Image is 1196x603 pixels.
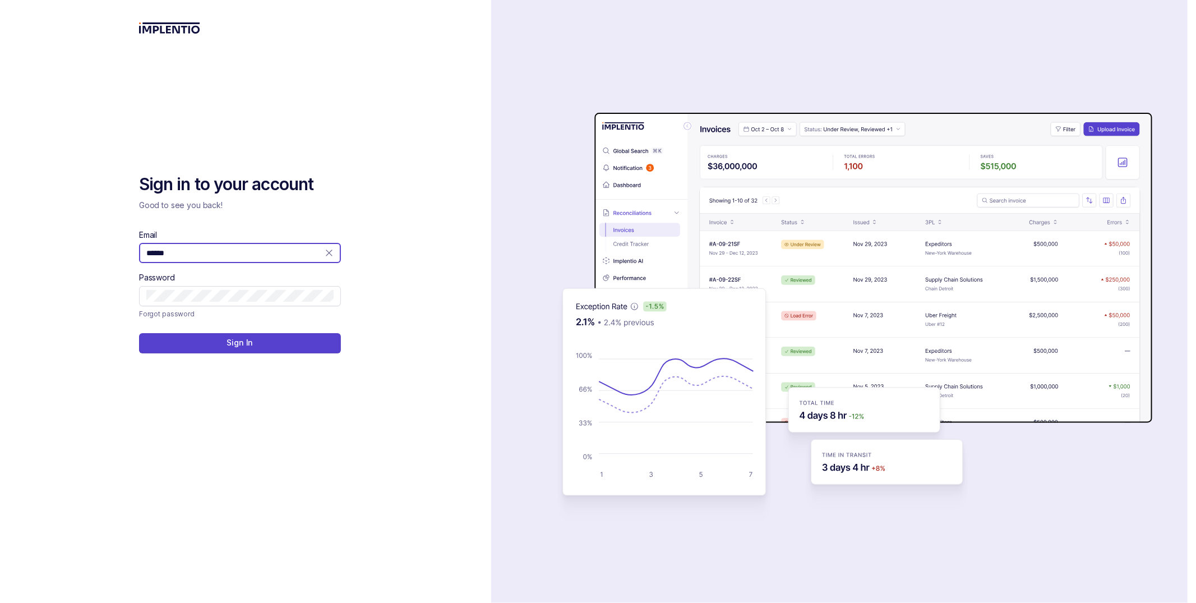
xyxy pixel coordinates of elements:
img: signin-background.svg [523,77,1156,526]
button: Sign In [139,333,341,353]
p: Forgot password [139,309,195,320]
a: Link Forgot password [139,309,195,320]
h2: Sign in to your account [139,173,341,196]
label: Password [139,272,175,283]
label: Email [139,229,157,241]
p: Good to see you back! [139,200,341,211]
img: logo [139,22,200,34]
p: Sign In [227,337,253,348]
